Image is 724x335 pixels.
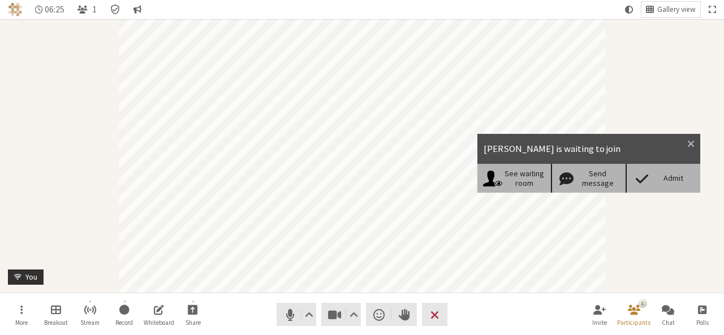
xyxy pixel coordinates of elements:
button: End or leave meeting [422,303,447,326]
button: Conversation [129,2,146,18]
span: Gallery view [657,6,696,14]
span: More [15,319,28,326]
button: Start sharing [177,299,209,330]
button: Close modal [687,136,695,152]
div: 1 [638,298,647,307]
div: You [21,271,41,283]
button: Open menu [6,299,37,330]
button: Open chat [652,299,684,330]
button: Using system theme [620,2,637,18]
span: Share [186,319,201,326]
button: Fullscreen [704,2,720,18]
button: Raise hand [391,303,417,326]
button: Open participant list [73,2,101,18]
button: Send a reaction [366,303,391,326]
div: See waiting room [502,169,546,188]
span: Participants [617,319,650,326]
button: Video setting [347,303,361,326]
div: Admit [652,173,695,183]
span: Breakout [44,319,68,326]
div: Timer [31,2,70,18]
button: Manage Breakout Rooms [40,299,72,330]
button: Open shared whiteboard [143,299,175,330]
button: Invite participants (Alt+I) [584,299,615,330]
img: See waiting room [483,171,502,186]
button: Open poll [687,299,718,330]
div: [PERSON_NAME] is waiting to join [484,142,680,156]
span: Chat [662,319,675,326]
button: Start recording [109,299,140,330]
img: Iotum [8,3,22,16]
span: 06:25 [45,5,64,14]
div: Meeting details Encryption enabled [105,2,125,18]
button: Audio settings [301,303,316,326]
span: Record [115,319,133,326]
span: Polls [696,319,709,326]
div: Send message [575,169,620,188]
button: Start streaming [74,299,106,330]
span: Invite [592,319,607,326]
button: Stop video (Alt+V) [321,303,361,326]
button: Open participant list [618,299,650,330]
span: 1 [92,5,97,14]
span: Stream [80,319,100,326]
button: Mute (Alt+A) [277,303,316,326]
button: Change layout [641,2,700,18]
span: Whiteboard [144,319,174,326]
